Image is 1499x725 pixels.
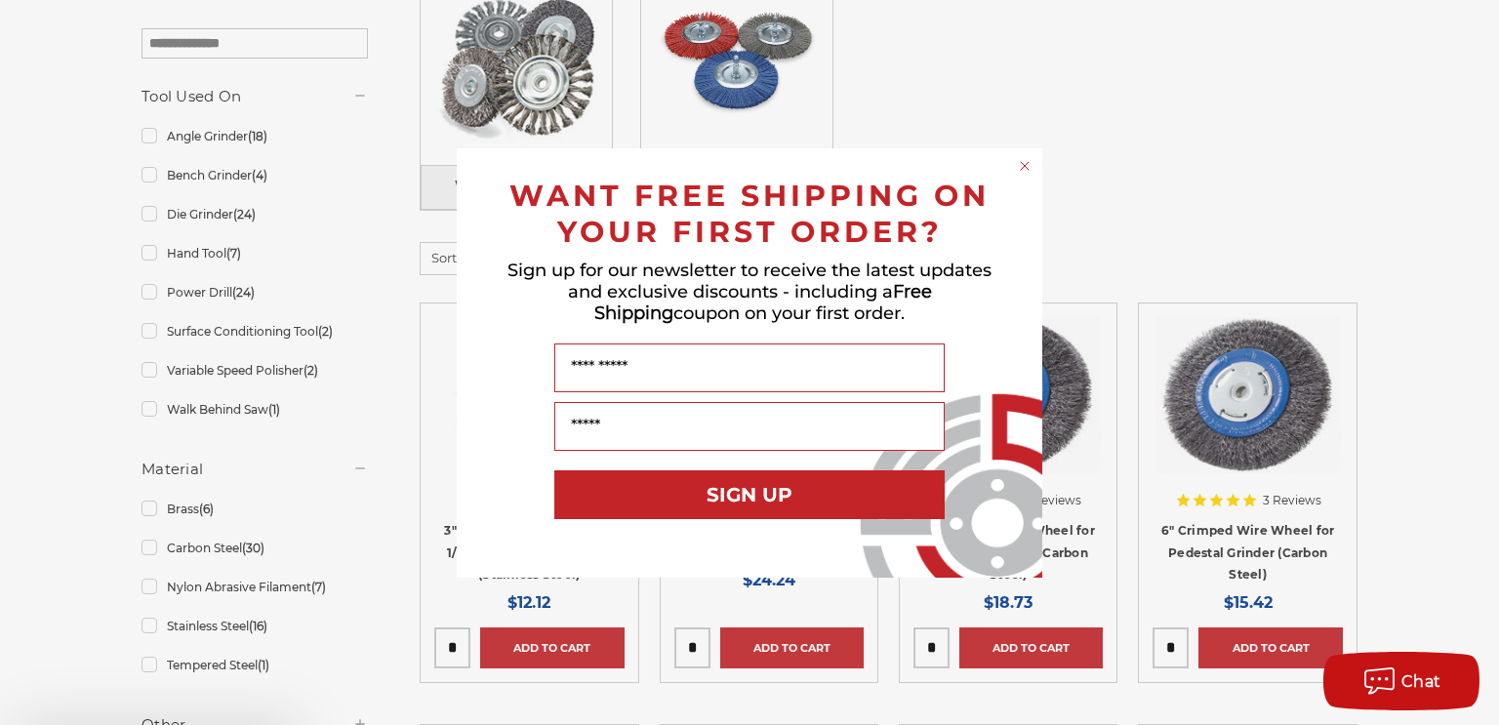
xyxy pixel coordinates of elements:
button: Close dialog [1015,156,1034,176]
span: Chat [1401,672,1441,691]
span: Free Shipping [594,281,932,324]
span: Sign up for our newsletter to receive the latest updates and exclusive discounts - including a co... [507,260,992,324]
button: Chat [1323,652,1479,710]
span: WANT FREE SHIPPING ON YOUR FIRST ORDER? [509,178,990,250]
button: SIGN UP [554,470,945,519]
